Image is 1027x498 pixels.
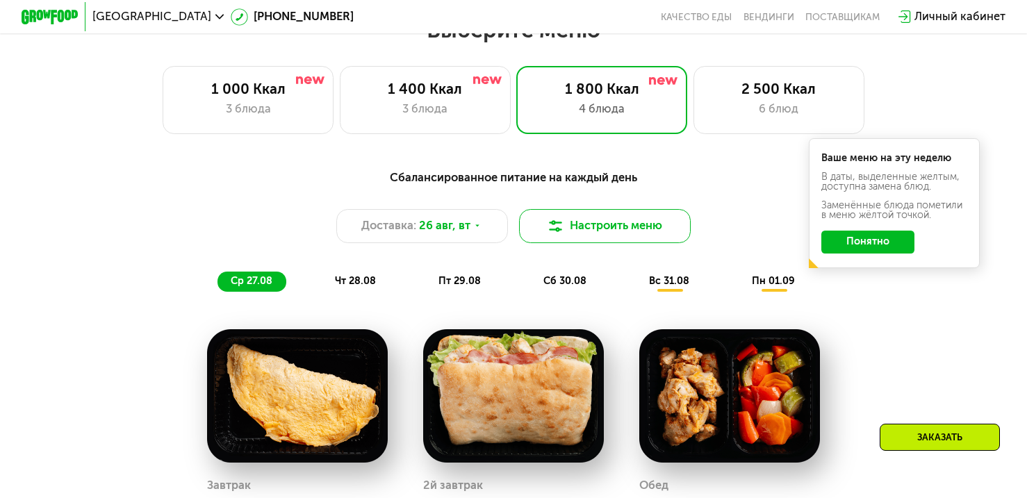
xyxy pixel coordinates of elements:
div: 2й завтрак [423,475,483,497]
div: 6 блюд [708,101,849,118]
a: Качество еды [661,11,732,22]
div: 2 500 Ккал [708,81,849,98]
div: Личный кабинет [914,8,1005,26]
span: пт 29.08 [438,275,481,287]
div: 1 000 Ккал [178,81,319,98]
div: 1 800 Ккал [532,81,673,98]
div: Заменённые блюда пометили в меню жёлтой точкой. [821,201,967,221]
a: [PHONE_NUMBER] [231,8,354,26]
span: чт 28.08 [335,275,376,287]
div: 1 400 Ккал [354,81,495,98]
div: поставщикам [805,11,880,22]
div: Заказать [880,424,1000,451]
span: пн 01.09 [752,275,795,287]
span: Доставка: [361,217,416,235]
div: 3 блюда [354,101,495,118]
span: вс 31.08 [649,275,689,287]
div: Ваше меню на эту неделю [821,153,967,163]
button: Понятно [821,231,914,254]
span: 26 авг, вт [419,217,470,235]
div: Обед [639,475,668,497]
span: ср 27.08 [231,275,272,287]
span: сб 30.08 [543,275,586,287]
button: Настроить меню [519,209,690,243]
div: 4 блюда [532,101,673,118]
div: Завтрак [207,475,251,497]
a: Вендинги [743,11,794,22]
div: В даты, выделенные желтым, доступна замена блюд. [821,172,967,192]
div: 3 блюда [178,101,319,118]
span: [GEOGRAPHIC_DATA] [92,11,211,22]
div: Сбалансированное питание на каждый день [91,169,935,187]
